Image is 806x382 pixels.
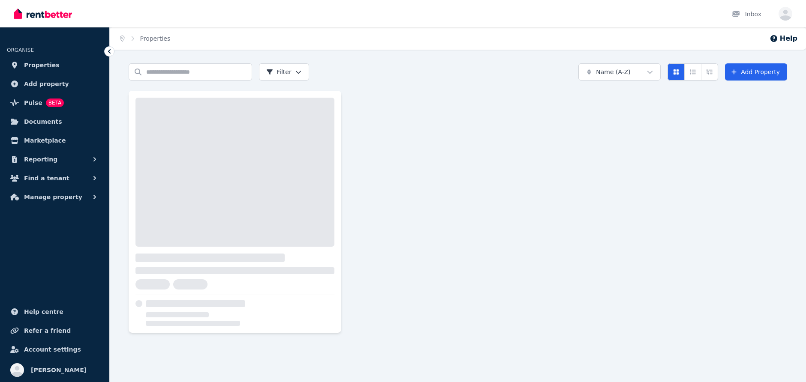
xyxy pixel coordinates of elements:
[7,57,102,74] a: Properties
[266,68,292,76] span: Filter
[31,365,87,375] span: [PERSON_NAME]
[725,63,787,81] a: Add Property
[731,10,761,18] div: Inbox
[24,135,66,146] span: Marketplace
[7,113,102,130] a: Documents
[668,63,685,81] button: Card view
[24,192,82,202] span: Manage property
[24,173,69,183] span: Find a tenant
[7,132,102,149] a: Marketplace
[24,344,81,355] span: Account settings
[24,60,60,70] span: Properties
[596,68,631,76] span: Name (A-Z)
[24,307,63,317] span: Help centre
[24,325,71,336] span: Refer a friend
[46,98,64,107] span: BETA
[259,63,309,81] button: Filter
[24,116,62,127] span: Documents
[24,98,42,108] span: Pulse
[770,33,797,44] button: Help
[578,63,661,81] button: Name (A-Z)
[7,151,102,168] button: Reporting
[110,27,180,50] nav: Breadcrumb
[24,154,57,164] span: Reporting
[140,35,171,42] a: Properties
[7,341,102,358] a: Account settings
[7,303,102,320] a: Help centre
[7,170,102,187] button: Find a tenant
[684,63,701,81] button: Compact list view
[701,63,718,81] button: Expanded list view
[7,94,102,111] a: PulseBETA
[7,188,102,206] button: Manage property
[24,79,69,89] span: Add property
[14,7,72,20] img: RentBetter
[7,47,34,53] span: ORGANISE
[7,75,102,93] a: Add property
[7,322,102,339] a: Refer a friend
[668,63,718,81] div: View options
